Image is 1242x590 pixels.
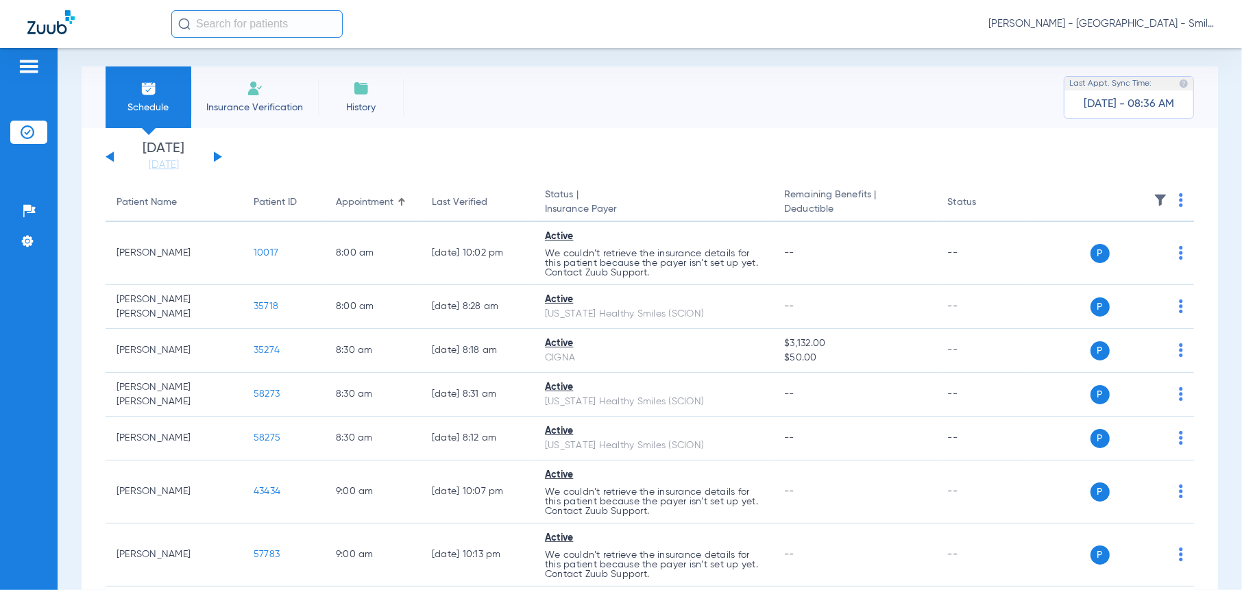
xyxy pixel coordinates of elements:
[784,336,925,351] span: $3,132.00
[784,248,794,258] span: --
[325,524,421,587] td: 9:00 AM
[1069,77,1152,90] span: Last Appt. Sync Time:
[117,195,177,210] div: Patient Name
[247,80,263,97] img: Manual Insurance Verification
[1179,431,1183,445] img: group-dot-blue.svg
[254,195,297,210] div: Patient ID
[545,424,762,439] div: Active
[421,524,534,587] td: [DATE] 10:13 PM
[178,18,191,30] img: Search Icon
[421,222,534,285] td: [DATE] 10:02 PM
[421,329,534,373] td: [DATE] 8:18 AM
[545,202,762,217] span: Insurance Payer
[106,524,243,587] td: [PERSON_NAME]
[171,10,343,38] input: Search for patients
[325,417,421,460] td: 8:30 AM
[116,101,181,114] span: Schedule
[325,329,421,373] td: 8:30 AM
[27,10,75,34] img: Zuub Logo
[937,285,1030,329] td: --
[336,195,393,210] div: Appointment
[421,417,534,460] td: [DATE] 8:12 AM
[141,80,157,97] img: Schedule
[432,195,523,210] div: Last Verified
[1179,548,1183,561] img: group-dot-blue.svg
[1179,299,1183,313] img: group-dot-blue.svg
[336,195,410,210] div: Appointment
[545,468,762,482] div: Active
[534,184,773,222] th: Status |
[1091,341,1110,360] span: P
[1091,545,1110,565] span: P
[545,531,762,545] div: Active
[421,285,534,329] td: [DATE] 8:28 AM
[1179,79,1189,88] img: last sync help info
[784,202,925,217] span: Deductible
[545,487,762,516] p: We couldn’t retrieve the insurance details for this patient because the payer isn’t set up yet. C...
[123,158,205,172] a: [DATE]
[988,17,1215,31] span: [PERSON_NAME] - [GEOGRAPHIC_DATA] - SmileLand PD
[773,184,936,222] th: Remaining Benefits |
[1091,429,1110,448] span: P
[1091,244,1110,263] span: P
[421,373,534,417] td: [DATE] 8:31 AM
[784,389,794,399] span: --
[254,550,280,559] span: 57783
[325,285,421,329] td: 8:00 AM
[432,195,487,210] div: Last Verified
[545,307,762,321] div: [US_STATE] Healthy Smiles (SCION)
[545,336,762,351] div: Active
[545,439,762,453] div: [US_STATE] Healthy Smiles (SCION)
[937,524,1030,587] td: --
[1091,482,1110,502] span: P
[106,222,243,285] td: [PERSON_NAME]
[937,329,1030,373] td: --
[937,184,1030,222] th: Status
[1179,193,1183,207] img: group-dot-blue.svg
[1154,193,1167,207] img: filter.svg
[937,460,1030,524] td: --
[1179,246,1183,260] img: group-dot-blue.svg
[545,380,762,395] div: Active
[1091,385,1110,404] span: P
[784,433,794,443] span: --
[106,417,243,460] td: [PERSON_NAME]
[545,249,762,278] p: We couldn’t retrieve the insurance details for this patient because the payer isn’t set up yet. C...
[353,80,369,97] img: History
[123,142,205,172] li: [DATE]
[106,373,243,417] td: [PERSON_NAME] [PERSON_NAME]
[545,230,762,244] div: Active
[202,101,308,114] span: Insurance Verification
[1179,484,1183,498] img: group-dot-blue.svg
[937,373,1030,417] td: --
[18,58,40,75] img: hamburger-icon
[254,433,280,443] span: 58275
[328,101,393,114] span: History
[545,395,762,409] div: [US_STATE] Healthy Smiles (SCION)
[545,351,762,365] div: CIGNA
[254,302,278,311] span: 35718
[1179,387,1183,401] img: group-dot-blue.svg
[254,389,280,399] span: 58273
[784,550,794,559] span: --
[784,351,925,365] span: $50.00
[937,417,1030,460] td: --
[106,460,243,524] td: [PERSON_NAME]
[545,293,762,307] div: Active
[1179,343,1183,357] img: group-dot-blue.svg
[1084,97,1174,111] span: [DATE] - 08:36 AM
[117,195,232,210] div: Patient Name
[421,460,534,524] td: [DATE] 10:07 PM
[106,329,243,373] td: [PERSON_NAME]
[784,487,794,496] span: --
[784,302,794,311] span: --
[937,222,1030,285] td: --
[254,345,280,355] span: 35274
[545,550,762,579] p: We couldn’t retrieve the insurance details for this patient because the payer isn’t set up yet. C...
[254,487,280,496] span: 43434
[325,373,421,417] td: 8:30 AM
[254,195,314,210] div: Patient ID
[106,285,243,329] td: [PERSON_NAME] [PERSON_NAME]
[254,248,278,258] span: 10017
[1091,297,1110,317] span: P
